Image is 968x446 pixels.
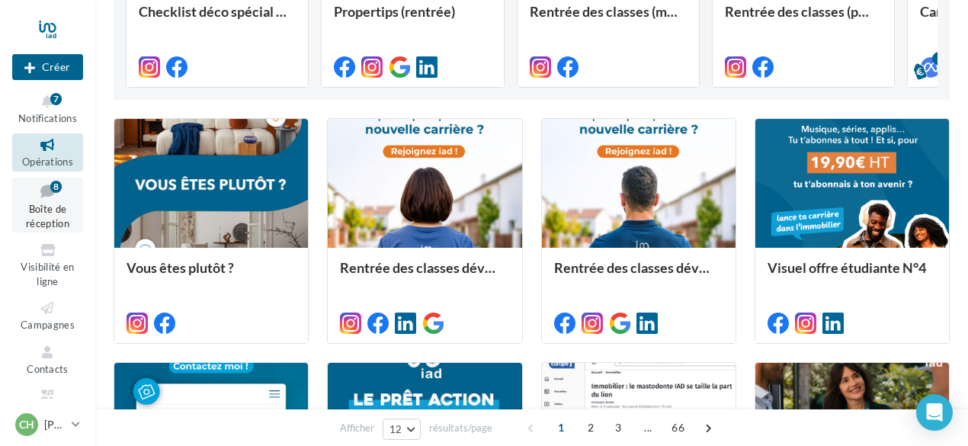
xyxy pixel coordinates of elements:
[389,423,402,435] span: 12
[12,297,83,334] a: Campagnes
[19,417,34,432] span: CH
[932,52,946,66] div: 5
[12,90,83,127] button: Notifications 7
[12,410,83,439] a: CH [PERSON_NAME]
[21,261,74,287] span: Visibilité en ligne
[22,156,73,168] span: Opérations
[12,384,83,422] a: Médiathèque
[340,260,509,290] div: Rentrée des classes développement (conseillère)
[12,239,83,290] a: Visibilité en ligne
[554,260,723,290] div: Rentrée des classes développement (conseiller)
[12,178,83,233] a: Boîte de réception8
[50,93,62,105] div: 7
[665,416,691,440] span: 66
[18,112,77,124] span: Notifications
[12,54,83,80] div: Nouvelle campagne
[12,54,83,80] button: Créer
[50,181,62,193] div: 8
[12,133,83,171] a: Opérations
[725,4,882,34] div: Rentrée des classes (père)
[916,394,953,431] div: Open Intercom Messenger
[21,319,75,331] span: Campagnes
[127,260,296,290] div: Vous êtes plutôt ?
[27,363,69,375] span: Contacts
[636,416,660,440] span: ...
[44,417,66,432] p: [PERSON_NAME]
[530,4,687,34] div: Rentrée des classes (mère)
[334,4,491,34] div: Propertips (rentrée)
[768,260,937,290] div: Visuel offre étudiante N°4
[139,4,296,34] div: Checklist déco spécial rentrée
[579,416,603,440] span: 2
[383,419,421,440] button: 12
[26,203,69,229] span: Boîte de réception
[429,421,492,435] span: résultats/page
[606,416,630,440] span: 3
[12,341,83,378] a: Contacts
[340,421,374,435] span: Afficher
[549,416,573,440] span: 1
